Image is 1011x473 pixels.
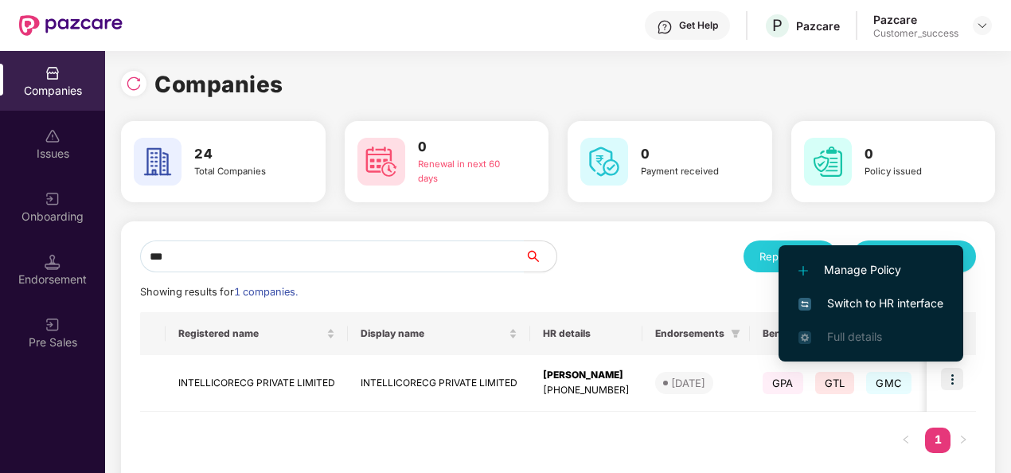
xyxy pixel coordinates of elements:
[580,138,628,186] img: svg+xml;base64,PHN2ZyB4bWxucz0iaHR0cDovL3d3dy53My5vcmcvMjAwMC9zdmciIHdpZHRoPSI2MCIgaGVpZ2h0PSI2MC...
[154,67,283,102] h1: Companies
[361,327,506,340] span: Display name
[798,331,811,344] img: svg+xml;base64,PHN2ZyB4bWxucz0iaHR0cDovL3d3dy53My5vcmcvMjAwMC9zdmciIHdpZHRoPSIxNi4zNjMiIGhlaWdodD...
[950,428,976,453] button: right
[45,128,61,144] img: svg+xml;base64,PHN2ZyBpZD0iSXNzdWVzX2Rpc2FibGVkIiB4bWxucz0iaHR0cDovL3d3dy53My5vcmcvMjAwMC9zdmciIH...
[815,372,855,394] span: GTL
[234,286,298,298] span: 1 companies.
[194,165,293,179] div: Total Companies
[348,312,530,355] th: Display name
[866,372,911,394] span: GMC
[798,298,811,311] img: svg+xml;base64,PHN2ZyB4bWxucz0iaHR0cDovL3d3dy53My5vcmcvMjAwMC9zdmciIHdpZHRoPSIxNiIgaGVpZ2h0PSIxNi...
[641,144,740,165] h3: 0
[45,254,61,270] img: svg+xml;base64,PHN2ZyB3aWR0aD0iMTQuNSIgaGVpZ2h0PSIxNC41IiB2aWV3Qm94PSIwIDAgMTYgMTYiIGZpbGw9Im5vbm...
[925,428,950,451] a: 1
[641,165,740,179] div: Payment received
[728,324,744,343] span: filter
[950,428,976,453] li: Next Page
[925,428,950,453] li: 1
[679,19,718,32] div: Get Help
[901,435,911,444] span: left
[543,383,630,398] div: [PHONE_NUMBER]
[796,18,840,33] div: Pazcare
[166,312,348,355] th: Registered name
[827,330,882,343] span: Full details
[865,144,963,165] h3: 0
[893,428,919,453] li: Previous Page
[804,138,852,186] img: svg+xml;base64,PHN2ZyB4bWxucz0iaHR0cDovL3d3dy53My5vcmcvMjAwMC9zdmciIHdpZHRoPSI2MCIgaGVpZ2h0PSI2MC...
[418,137,517,158] h3: 0
[865,165,963,179] div: Policy issued
[418,158,517,186] div: Renewal in next 60 days
[873,12,958,27] div: Pazcare
[731,329,740,338] span: filter
[772,16,783,35] span: P
[194,144,293,165] h3: 24
[166,355,348,412] td: INTELLICORECG PRIVATE LIMITED
[671,375,705,391] div: [DATE]
[45,317,61,333] img: svg+xml;base64,PHN2ZyB3aWR0aD0iMjAiIGhlaWdodD0iMjAiIHZpZXdCb3g9IjAgMCAyMCAyMCIgZmlsbD0ibm9uZSIgeG...
[45,191,61,207] img: svg+xml;base64,PHN2ZyB3aWR0aD0iMjAiIGhlaWdodD0iMjAiIHZpZXdCb3g9IjAgMCAyMCAyMCIgZmlsbD0ibm9uZSIgeG...
[524,240,557,272] button: search
[140,286,298,298] span: Showing results for
[530,312,642,355] th: HR details
[798,261,943,279] span: Manage Policy
[798,295,943,312] span: Switch to HR interface
[798,266,808,276] img: svg+xml;base64,PHN2ZyB4bWxucz0iaHR0cDovL3d3dy53My5vcmcvMjAwMC9zdmciIHdpZHRoPSIxMi4yMDEiIGhlaWdodD...
[357,138,405,186] img: svg+xml;base64,PHN2ZyB4bWxucz0iaHR0cDovL3d3dy53My5vcmcvMjAwMC9zdmciIHdpZHRoPSI2MCIgaGVpZ2h0PSI2MC...
[873,27,958,40] div: Customer_success
[750,312,944,355] th: Benefits
[958,435,968,444] span: right
[178,327,323,340] span: Registered name
[763,372,803,394] span: GPA
[524,250,556,263] span: search
[941,368,963,390] img: icon
[657,19,673,35] img: svg+xml;base64,PHN2ZyBpZD0iSGVscC0zMngzMiIgeG1sbnM9Imh0dHA6Ly93d3cudzMub3JnLzIwMDAvc3ZnIiB3aWR0aD...
[348,355,530,412] td: INTELLICORECG PRIVATE LIMITED
[543,368,630,383] div: [PERSON_NAME]
[976,19,989,32] img: svg+xml;base64,PHN2ZyBpZD0iRHJvcGRvd24tMzJ4MzIiIHhtbG5zPSJodHRwOi8vd3d3LnczLm9yZy8yMDAwL3N2ZyIgd2...
[134,138,182,186] img: svg+xml;base64,PHN2ZyB4bWxucz0iaHR0cDovL3d3dy53My5vcmcvMjAwMC9zdmciIHdpZHRoPSI2MCIgaGVpZ2h0PSI2MC...
[893,428,919,453] button: left
[759,248,821,264] div: Reports
[655,327,724,340] span: Endorsements
[126,76,142,92] img: svg+xml;base64,PHN2ZyBpZD0iUmVsb2FkLTMyeDMyIiB4bWxucz0iaHR0cDovL3d3dy53My5vcmcvMjAwMC9zdmciIHdpZH...
[19,15,123,36] img: New Pazcare Logo
[45,65,61,81] img: svg+xml;base64,PHN2ZyBpZD0iQ29tcGFuaWVzIiB4bWxucz0iaHR0cDovL3d3dy53My5vcmcvMjAwMC9zdmciIHdpZHRoPS...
